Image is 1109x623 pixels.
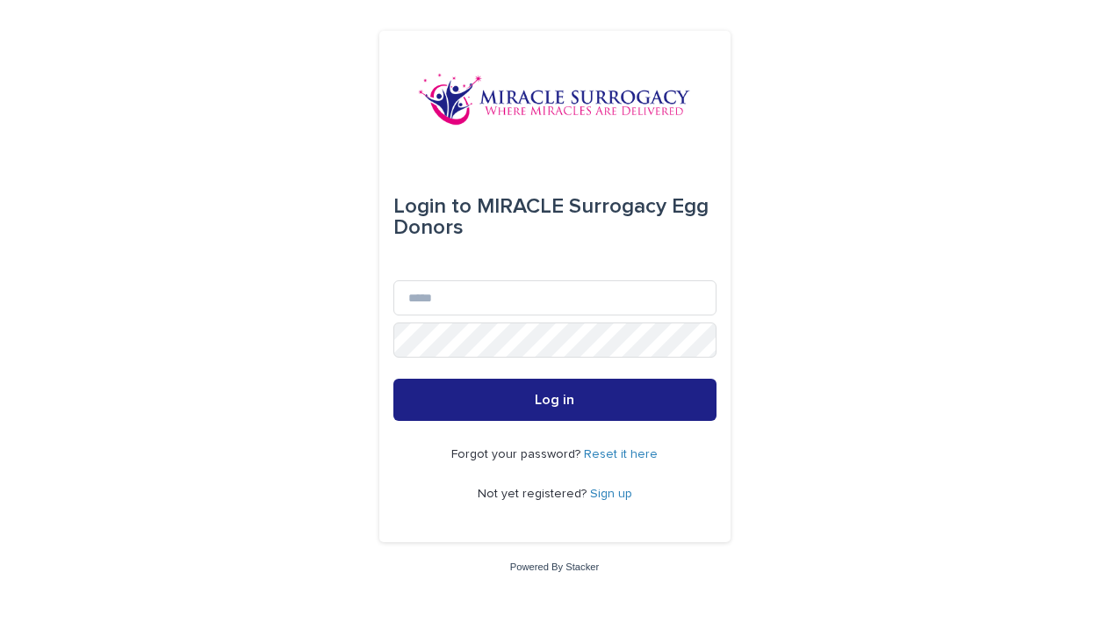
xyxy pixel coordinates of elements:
span: Login to [393,196,472,217]
button: Log in [393,379,717,421]
a: Reset it here [584,448,658,460]
span: Forgot your password? [451,448,584,460]
span: Not yet registered? [478,488,590,500]
span: Log in [535,393,574,407]
a: Powered By Stacker [510,561,599,572]
img: OiFFDOGZQuirLhrlO1ag [418,73,690,126]
a: Sign up [590,488,632,500]
div: MIRACLE Surrogacy Egg Donors [393,182,717,252]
